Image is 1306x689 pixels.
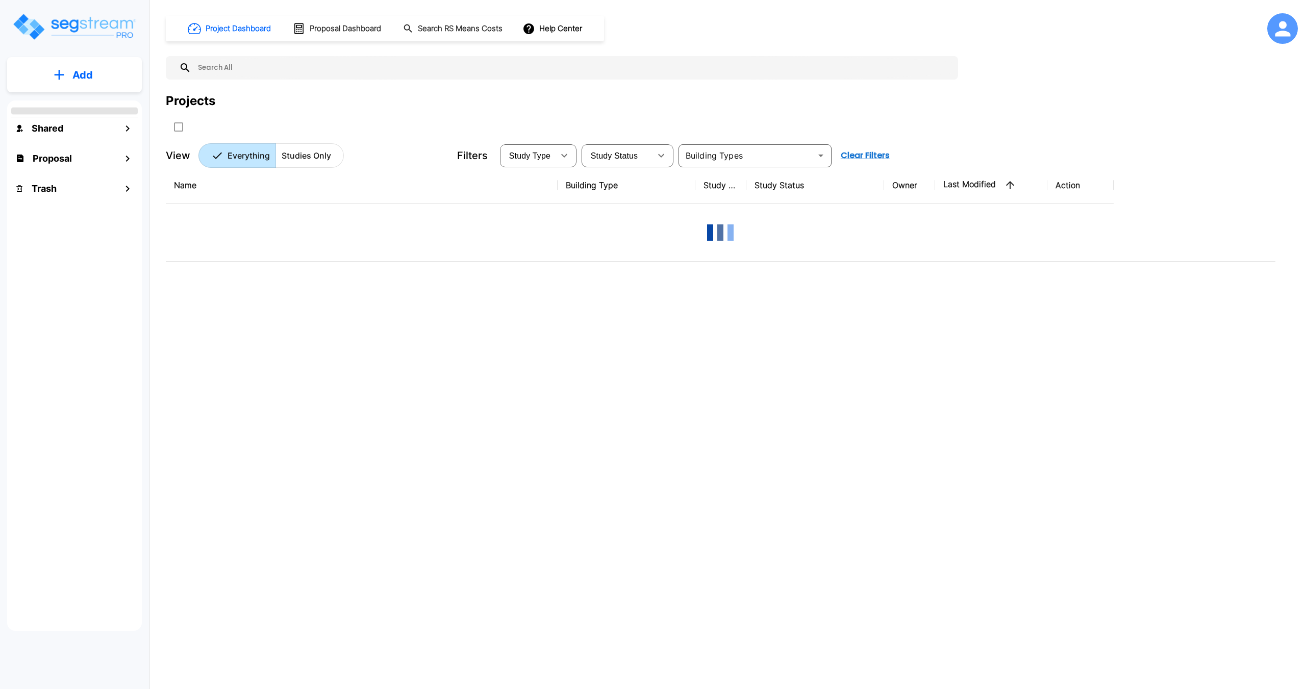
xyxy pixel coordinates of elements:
input: Search All [191,56,953,80]
button: SelectAll [168,117,189,137]
h1: Search RS Means Costs [418,23,503,35]
img: Logo [12,12,137,41]
p: Filters [457,148,488,163]
p: View [166,148,190,163]
button: Search RS Means Costs [399,19,508,39]
h1: Project Dashboard [206,23,271,35]
th: Last Modified [935,167,1047,204]
span: Study Status [591,151,638,160]
button: Proposal Dashboard [289,18,387,39]
button: Add [7,60,142,90]
div: Platform [198,143,344,168]
th: Building Type [558,167,695,204]
span: Study Type [509,151,550,160]
th: Action [1047,167,1114,204]
h1: Trash [32,182,57,195]
input: Building Types [682,148,812,163]
button: Everything [198,143,276,168]
th: Owner [884,167,935,204]
h1: Shared [32,121,63,135]
th: Name [166,167,558,204]
button: Help Center [520,19,586,38]
button: Project Dashboard [184,17,277,40]
p: Add [72,67,93,83]
h1: Proposal [33,151,72,165]
img: Loading [700,212,741,253]
h1: Proposal Dashboard [310,23,381,35]
div: Projects [166,92,215,110]
th: Study Status [746,167,884,204]
div: Select [584,141,651,170]
button: Studies Only [275,143,344,168]
p: Everything [228,149,270,162]
div: Select [502,141,554,170]
th: Study Type [695,167,746,204]
button: Clear Filters [837,145,894,166]
button: Open [814,148,828,163]
p: Studies Only [282,149,331,162]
